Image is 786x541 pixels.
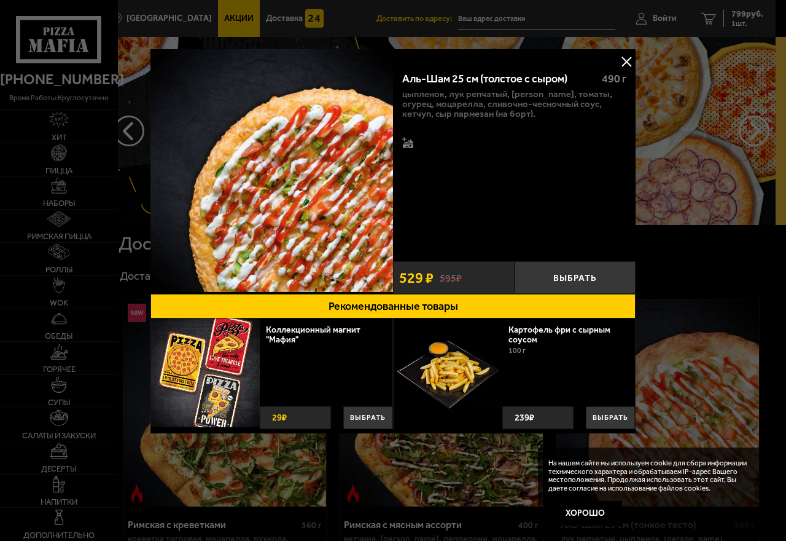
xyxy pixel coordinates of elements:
p: На нашем сайте мы используем cookie для сбора информации технического характера и обрабатываем IP... [548,459,757,493]
a: Картофель фри с сырным соусом [508,325,610,345]
button: Выбрать [515,261,636,294]
img: Аль-Шам 25 см (толстое с сыром) [150,49,393,292]
a: Аль-Шам 25 см (толстое с сыром) [150,49,393,294]
p: цыпленок, лук репчатый, [PERSON_NAME], томаты, огурец, моцарелла, сливочно-чесночный соус, кетчуп... [402,89,626,119]
span: 490 г [602,72,626,85]
button: Выбрать [586,406,635,429]
a: Коллекционный магнит "Мафия" [266,325,360,345]
strong: 29 ₽ [269,407,290,428]
span: 100 г [508,346,526,355]
button: Выбрать [343,406,392,429]
button: Хорошо [548,501,622,526]
button: Рекомендованные товары [150,294,636,318]
strong: 239 ₽ [512,407,537,428]
span: 529 ₽ [399,270,434,285]
s: 595 ₽ [440,272,462,283]
div: Аль-Шам 25 см (толстое с сыром) [402,73,591,86]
